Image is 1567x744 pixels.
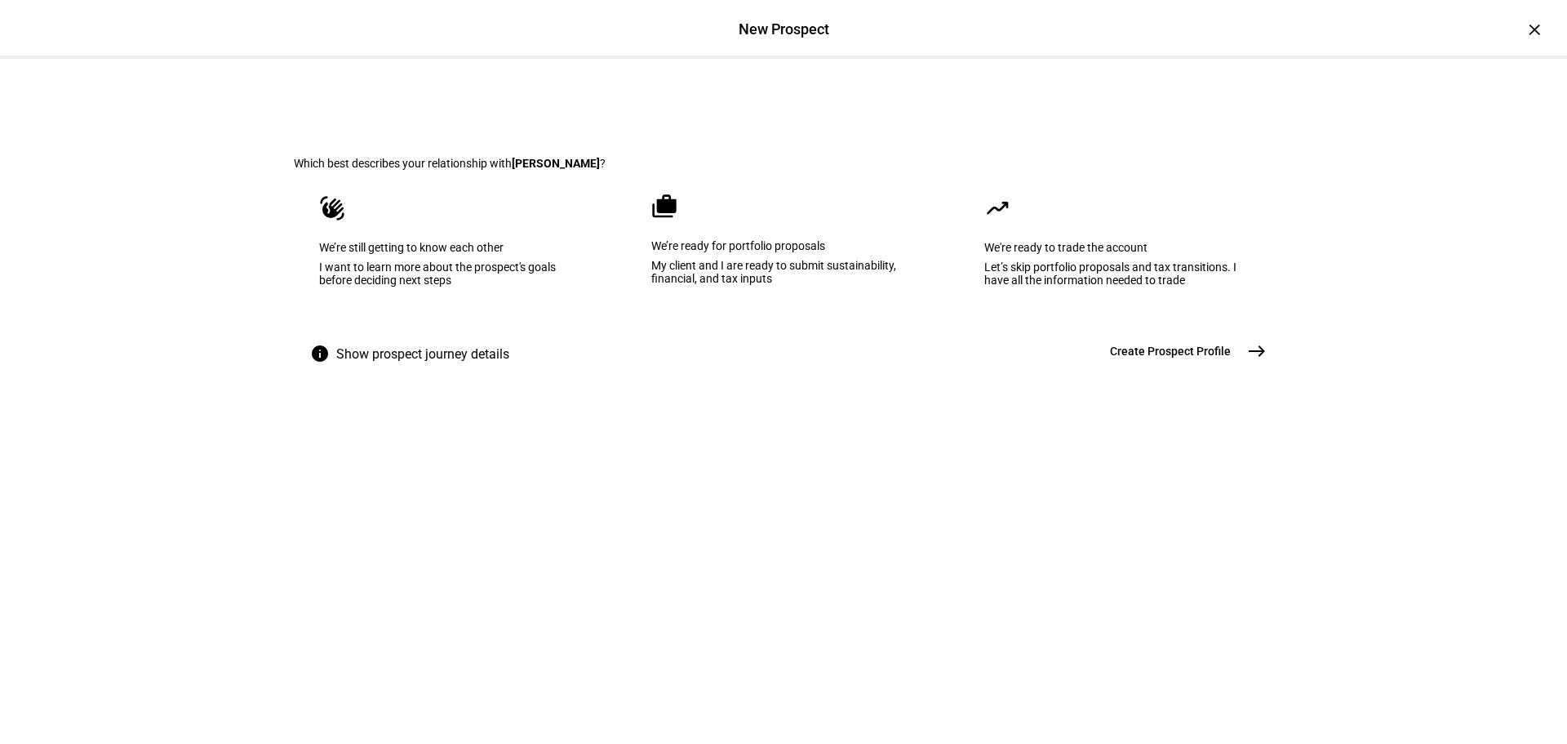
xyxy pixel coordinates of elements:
button: Show prospect journey details [294,335,532,374]
mat-icon: info [310,344,330,363]
mat-icon: cases [651,194,677,220]
div: We’re ready for portfolio proposals [651,239,916,252]
span: Show prospect journey details [336,335,509,374]
span: Create Prospect Profile [1110,343,1231,359]
eth-mega-radio-button: We're ready to trade the account [959,170,1273,335]
div: We're ready to trade the account [984,241,1248,254]
div: Which best describes your relationship with ? [294,157,1273,170]
b: [PERSON_NAME] [512,157,600,170]
mat-icon: moving [984,195,1010,221]
mat-icon: waving_hand [319,195,345,221]
div: I want to learn more about the prospect's goals before deciding next steps [319,261,583,287]
div: Let’s skip portfolio proposals and tax transitions. I have all the information needed to trade [984,261,1248,287]
button: Create Prospect Profile [1090,335,1273,368]
eth-mega-radio-button: We’re still getting to know each other [294,170,608,335]
div: × [1521,16,1547,42]
mat-icon: east [1247,341,1267,361]
div: My client and I are ready to submit sustainability, financial, and tax inputs [651,259,916,285]
div: We’re still getting to know each other [319,241,583,254]
eth-mega-radio-button: We’re ready for portfolio proposals [628,170,939,335]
